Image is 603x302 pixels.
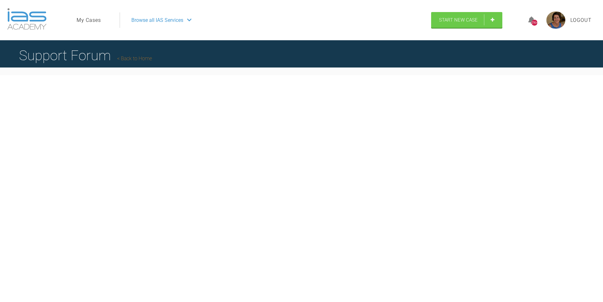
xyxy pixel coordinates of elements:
a: My Cases [77,16,101,24]
img: profile.png [546,11,565,29]
div: 2964 [531,20,537,26]
span: Start New Case [439,17,478,23]
span: Browse all IAS Services [131,16,183,24]
a: Back to Home [117,55,152,61]
img: logo-light.3e3ef733.png [7,8,47,30]
h1: Support Forum [19,44,152,67]
a: Start New Case [431,12,502,28]
a: Logout [570,16,592,24]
